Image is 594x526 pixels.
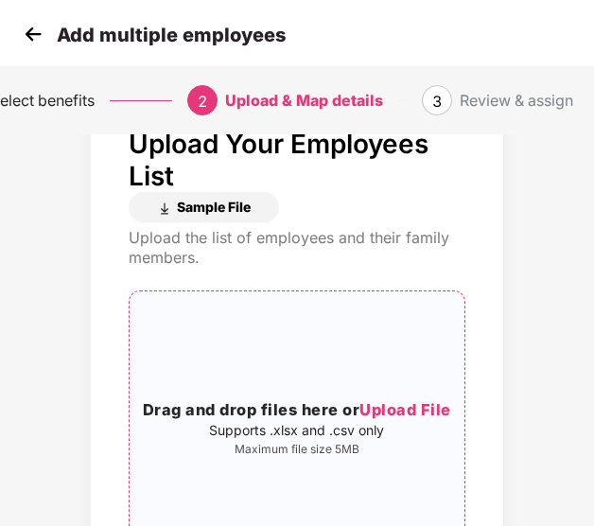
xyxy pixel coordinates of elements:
[157,202,172,217] img: download_icon
[130,398,464,423] h3: Drag and drop files here or
[130,442,464,457] p: Maximum file size 5MB
[460,85,573,115] div: Review & assign
[129,192,279,222] button: Sample File
[57,24,286,46] p: Add multiple employees
[19,20,47,48] img: svg+xml;base64,PHN2ZyB4bWxucz0iaHR0cDovL3d3dy53My5vcmcvMjAwMC9zdmciIHdpZHRoPSIzMCIgaGVpZ2h0PSIzMC...
[129,128,465,192] p: Upload Your Employees List
[225,85,383,115] div: Upload & Map details
[198,92,207,111] span: 2
[130,423,464,438] p: Supports .xlsx and .csv only
[177,198,251,216] span: Sample File
[359,400,451,419] span: Upload File
[129,228,465,268] div: Upload the list of employees and their family members.
[432,92,442,111] span: 3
